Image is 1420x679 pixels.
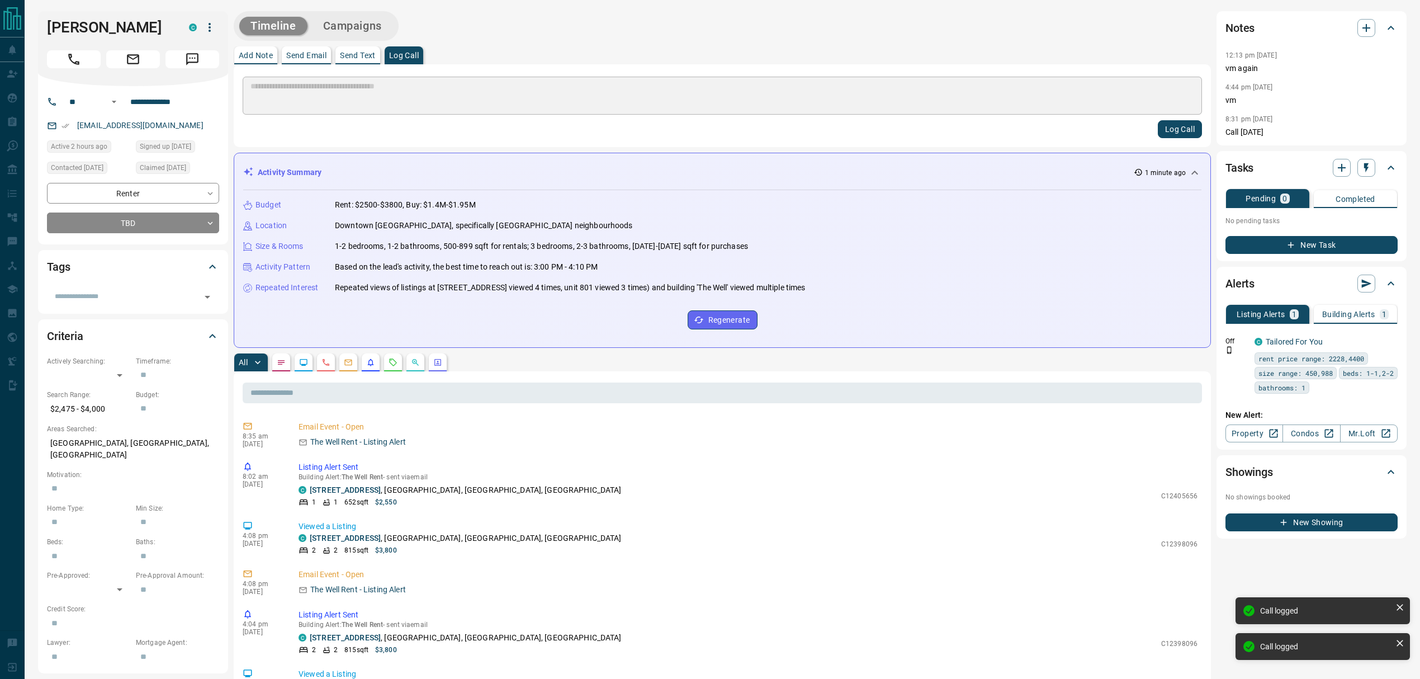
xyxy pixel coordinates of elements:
span: beds: 1-1,2-2 [1343,367,1394,379]
p: Min Size: [136,503,219,513]
p: Search Range: [47,390,130,400]
button: New Task [1225,236,1398,254]
p: C12398096 [1161,639,1197,649]
p: Activity Summary [258,167,321,178]
p: No showings booked [1225,492,1398,502]
p: Baths: [136,537,219,547]
p: New Alert: [1225,409,1398,421]
svg: Email Verified [61,122,69,130]
p: 2 [334,545,338,555]
span: size range: 450,988 [1258,367,1333,379]
p: C12398096 [1161,539,1197,549]
p: Building Alert : - sent via email [299,473,1197,481]
span: Active 2 hours ago [51,141,107,152]
button: Open [107,95,121,109]
p: [GEOGRAPHIC_DATA], [GEOGRAPHIC_DATA], [GEOGRAPHIC_DATA] [47,434,219,464]
p: Send Text [340,51,376,59]
p: $2,475 - $4,000 [47,400,130,418]
p: 4:44 pm [DATE] [1225,83,1273,91]
span: The Well Rent [342,621,383,629]
p: $3,800 [375,545,397,555]
p: Activity Pattern [255,261,310,273]
textarea: To enrich screen reader interactions, please activate Accessibility in Grammarly extension settings [250,82,1194,110]
span: Claimed [DATE] [140,162,186,173]
p: Based on the lead's activity, the best time to reach out is: 3:00 PM - 4:10 PM [335,261,598,273]
p: 2 [312,645,316,655]
div: condos.ca [1255,338,1262,346]
p: [DATE] [243,588,282,596]
p: Pre-Approval Amount: [136,570,219,581]
p: Pre-Approved: [47,570,130,581]
button: Campaigns [312,17,393,35]
a: Condos [1282,425,1340,442]
p: Actively Searching: [47,356,130,366]
h2: Tags [47,258,70,276]
svg: Calls [321,358,330,367]
div: Mon Sep 08 2025 [47,162,130,177]
p: vm [1225,95,1398,106]
p: Areas Searched: [47,424,219,434]
p: All [239,359,248,366]
p: $2,550 [375,497,397,507]
p: Rent: $2500-$3800, Buy: $1.4M-$1.95M [335,199,476,211]
div: Tasks [1225,154,1398,181]
p: C12405656 [1161,491,1197,501]
p: [DATE] [243,540,282,548]
a: [STREET_ADDRESS] [310,633,381,642]
div: condos.ca [189,23,197,31]
a: Mr.Loft [1340,425,1398,442]
h2: Notes [1225,19,1255,37]
p: [DATE] [243,440,282,448]
h2: Criteria [47,327,83,345]
p: Listing Alert Sent [299,461,1197,473]
p: 4:08 pm [243,580,282,588]
h1: [PERSON_NAME] [47,18,172,36]
svg: Listing Alerts [366,358,375,367]
span: Email [106,50,160,68]
p: 1-2 bedrooms, 1-2 bathrooms, 500-899 sqft for rentals; 3 bedrooms, 2-3 bathrooms, [DATE]-[DATE] s... [335,241,748,252]
p: 8:31 pm [DATE] [1225,115,1273,123]
p: The Well Rent - Listing Alert [310,436,406,448]
p: Home Type: [47,503,130,513]
p: [DATE] [243,628,282,636]
p: The Well Rent - Listing Alert [310,584,406,596]
p: Timeframe: [136,356,219,366]
p: 8:35 am [243,432,282,440]
div: TBD [47,213,219,233]
a: Tailored For You [1266,337,1323,346]
p: Call [DATE] [1225,126,1398,138]
p: 815 sqft [344,645,368,655]
p: Repeated views of listings at [STREET_ADDRESS] viewed 4 times, unit 801 viewed 3 times) and build... [335,282,805,294]
svg: Requests [389,358,397,367]
p: , [GEOGRAPHIC_DATA], [GEOGRAPHIC_DATA], [GEOGRAPHIC_DATA] [310,532,622,544]
div: Tags [47,253,219,280]
p: Listing Alerts [1237,310,1285,318]
p: Listing Alert Sent [299,609,1197,621]
p: Mortgage Agent: [136,638,219,648]
p: Downtown [GEOGRAPHIC_DATA], specifically [GEOGRAPHIC_DATA] neighbourhoods [335,220,633,232]
button: Timeline [239,17,307,35]
svg: Agent Actions [433,358,442,367]
div: condos.ca [299,634,306,642]
p: , [GEOGRAPHIC_DATA], [GEOGRAPHIC_DATA], [GEOGRAPHIC_DATA] [310,632,622,644]
p: Log Call [389,51,419,59]
p: Completed [1336,195,1375,203]
div: Wed Sep 03 2025 [136,140,219,156]
p: Email Event - Open [299,421,1197,433]
button: Log Call [1158,120,1202,138]
div: Renter [47,183,219,204]
svg: Notes [277,358,286,367]
svg: Push Notification Only [1225,346,1233,354]
a: [STREET_ADDRESS] [310,534,381,543]
p: 652 sqft [344,497,368,507]
span: Signed up [DATE] [140,141,191,152]
p: 815 sqft [344,545,368,555]
span: Call [47,50,101,68]
button: Regenerate [688,310,758,329]
p: Beds: [47,537,130,547]
div: Activity Summary1 minute ago [243,162,1201,183]
div: Call logged [1260,642,1391,651]
div: condos.ca [299,486,306,494]
span: bathrooms: 1 [1258,382,1305,393]
p: Budget: [136,390,219,400]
